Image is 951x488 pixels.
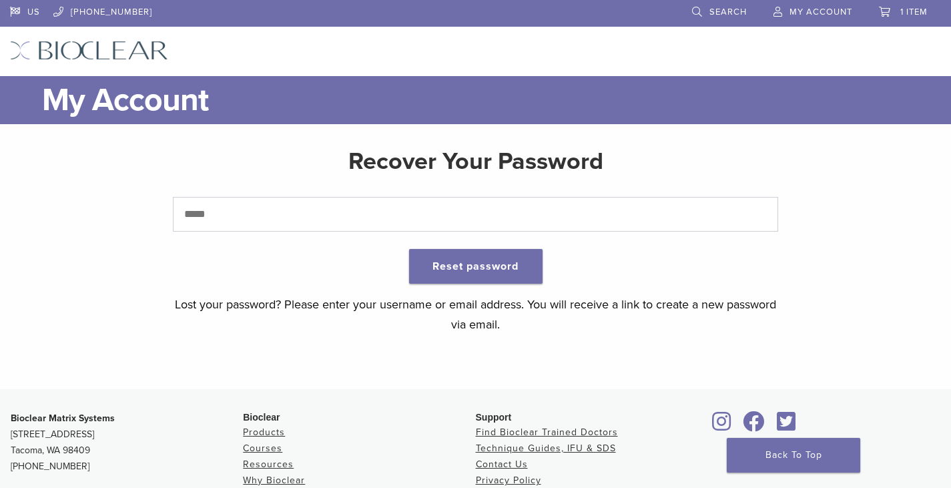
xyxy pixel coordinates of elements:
[708,419,736,433] a: Bioclear
[476,412,512,423] span: Support
[243,443,282,454] a: Courses
[11,413,115,424] strong: Bioclear Matrix Systems
[709,7,747,17] span: Search
[789,7,852,17] span: My Account
[243,427,285,438] a: Products
[243,459,294,470] a: Resources
[173,294,778,334] p: Lost your password? Please enter your username or email address. You will receive a link to creat...
[10,41,168,60] img: Bioclear
[476,427,618,438] a: Find Bioclear Trained Doctors
[476,459,528,470] a: Contact Us
[11,411,243,475] p: [STREET_ADDRESS] Tacoma, WA 98409 [PHONE_NUMBER]
[476,475,541,486] a: Privacy Policy
[409,249,543,284] button: Reset password
[173,146,778,178] h2: Recover Your Password
[243,475,305,486] a: Why Bioclear
[476,443,616,454] a: Technique Guides, IFU & SDS
[772,419,800,433] a: Bioclear
[900,7,928,17] span: 1 item
[739,419,769,433] a: Bioclear
[243,412,280,423] span: Bioclear
[727,438,860,473] a: Back To Top
[42,76,941,124] h1: My Account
